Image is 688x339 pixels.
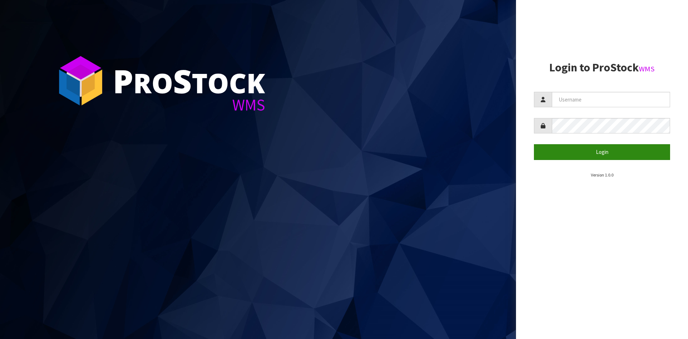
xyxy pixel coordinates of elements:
[113,65,265,97] div: ro tock
[113,97,265,113] div: WMS
[639,64,655,74] small: WMS
[113,59,133,103] span: P
[552,92,670,107] input: Username
[534,61,670,74] h2: Login to ProStock
[173,59,192,103] span: S
[534,144,670,160] button: Login
[54,54,107,108] img: ProStock Cube
[591,172,613,178] small: Version 1.0.0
